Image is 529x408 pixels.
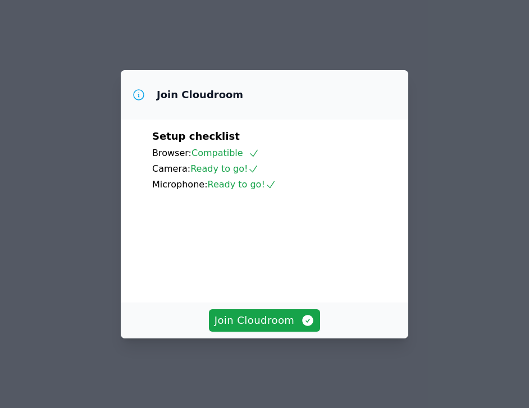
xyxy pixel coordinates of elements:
[208,179,276,190] span: Ready to go!
[152,130,240,142] span: Setup checklist
[152,163,190,174] span: Camera:
[152,148,191,158] span: Browser:
[209,309,321,332] button: Join Cloudroom
[190,163,259,174] span: Ready to go!
[157,88,243,102] h3: Join Cloudroom
[152,179,208,190] span: Microphone:
[191,148,259,158] span: Compatible
[215,313,315,328] span: Join Cloudroom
